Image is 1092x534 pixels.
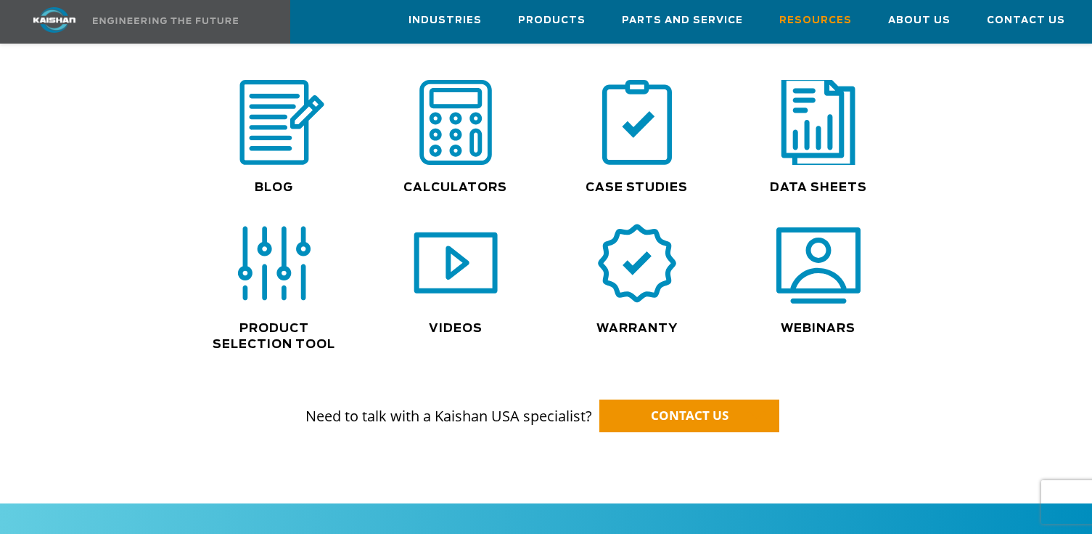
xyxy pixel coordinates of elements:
a: Contact Us [987,1,1065,40]
p: Need to talk with a Kaishan USA specialist? [52,378,1040,427]
span: About Us [888,12,951,29]
a: Parts and Service [622,1,743,40]
img: case study icon [595,80,679,165]
a: Calculators [403,182,507,193]
span: Industries [409,12,482,29]
a: Industries [409,1,482,40]
img: blog icon [224,80,324,165]
span: Parts and Service [622,12,743,29]
a: Resources [779,1,852,40]
a: Products [518,1,586,40]
img: webinars icon [776,221,861,306]
img: video icon [414,221,498,306]
a: Warranty [596,323,678,334]
div: warranty icon [554,221,721,306]
div: data sheets icon [735,80,902,165]
div: calculator icon [372,80,539,165]
span: Products [518,12,586,29]
a: CONTACT US [599,400,779,432]
a: Webinars [781,323,855,334]
div: selection icon [191,221,358,306]
a: Blog [255,182,293,193]
img: data sheets icon [772,76,865,169]
div: video icon [372,221,539,306]
a: Case Studies [586,182,688,193]
img: Engineering the future [93,17,238,24]
a: Videos [429,323,483,334]
a: Data Sheets [770,182,867,193]
div: blog icon [184,80,365,165]
img: warranty icon [595,221,679,306]
img: selection icon [232,221,316,306]
div: case study icon [554,80,721,165]
img: calculator icon [414,80,498,165]
span: Resources [779,12,852,29]
span: CONTACT US [651,407,728,424]
span: Contact Us [987,12,1065,29]
div: webinars icon [735,221,902,306]
a: Product Selection Tool [213,323,335,350]
a: About Us [888,1,951,40]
